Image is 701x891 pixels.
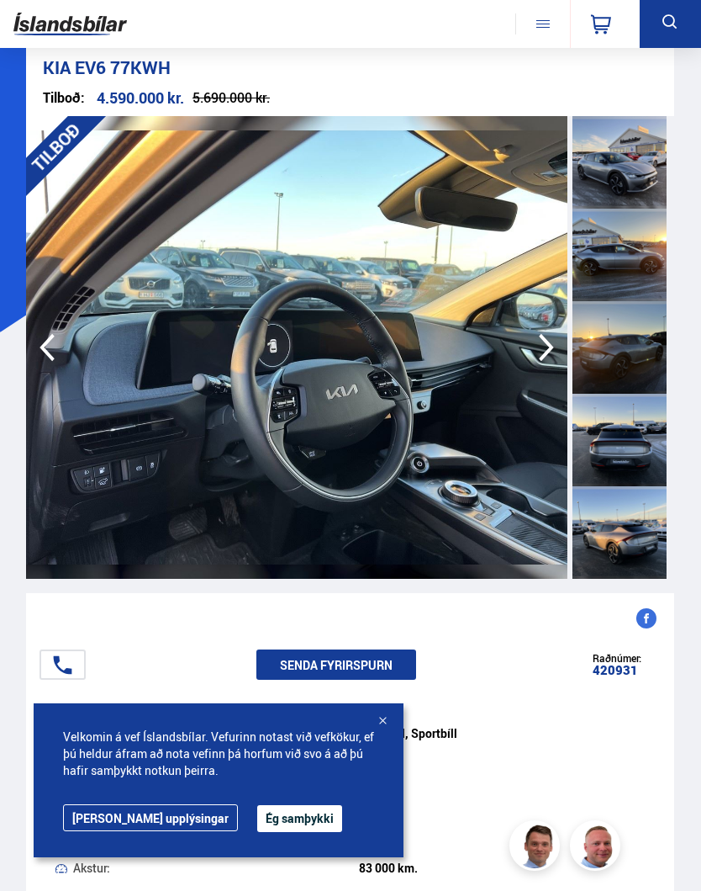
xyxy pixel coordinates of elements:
[359,794,646,808] div: 3/2022
[97,90,184,106] div: 4.590.000 kr.
[26,116,567,579] img: 2745423.jpeg
[75,56,171,79] span: EV6 77KWH
[512,823,562,873] img: FbJEzSuNWCJXmdc-.webp
[192,91,270,105] div: 5.690.000 kr.
[359,828,646,841] div: 2026
[63,804,238,831] a: [PERSON_NAME] upplýsingar
[63,729,374,779] span: Velkomin á vef Íslandsbílar. Vefurinn notast við vefkökur, ef þú heldur áfram að nota vefinn þá h...
[13,6,127,42] img: G0Ugv5HjCgRt.svg
[593,653,641,663] div: Raðnúmer:
[593,664,641,677] div: 420931
[43,91,85,105] div: Tilboð:
[359,761,646,774] div: 2022
[359,862,646,875] div: 83 000 km.
[359,727,646,740] div: Fólksbíll, Sportbíll
[5,96,108,199] div: TILBOÐ
[73,862,360,875] div: Akstur:
[256,650,416,680] button: Senda fyrirspurn
[572,823,623,873] img: siFngHWaQ9KaOqBr.png
[257,805,342,832] button: Ég samþykki
[13,7,64,57] button: Open LiveChat chat widget
[43,56,71,79] span: Kia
